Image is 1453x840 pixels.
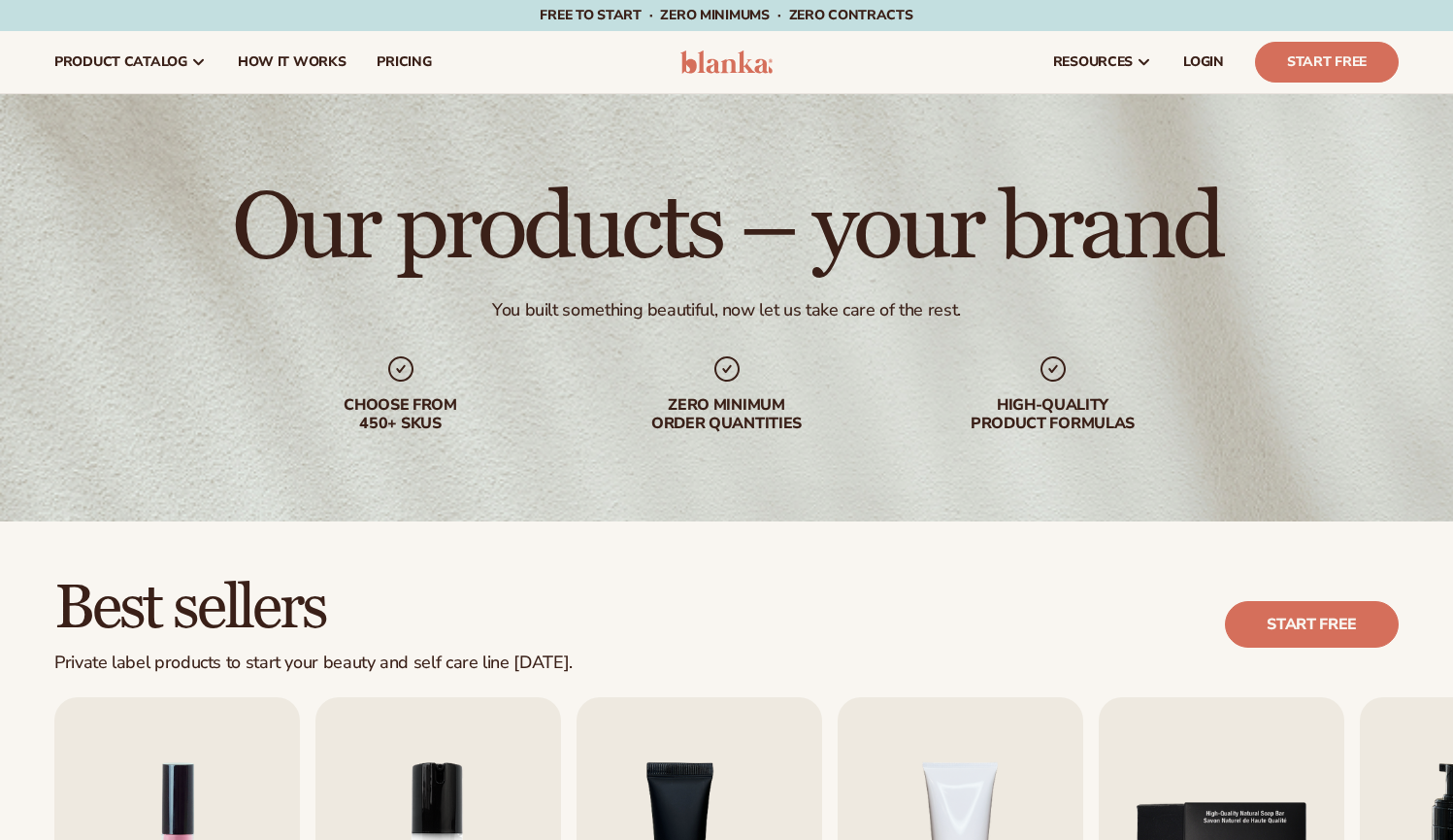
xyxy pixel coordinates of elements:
div: High-quality product formulas [929,396,1177,433]
a: pricing [361,31,446,93]
a: resources [1038,31,1168,93]
a: Start free [1225,601,1399,648]
img: logo [680,50,773,74]
span: pricing [377,54,431,70]
span: LOGIN [1183,54,1224,70]
a: product catalog [39,31,222,93]
div: You built something beautiful, now let us take care of the rest. [492,299,961,321]
span: Free to start · ZERO minimums · ZERO contracts [540,6,912,24]
a: How It Works [222,31,362,93]
h2: Best sellers [54,576,573,641]
a: LOGIN [1168,31,1239,93]
div: Private label products to start your beauty and self care line [DATE]. [54,653,573,674]
h1: Our products – your brand [232,183,1221,276]
span: resources [1053,54,1133,70]
div: Choose from 450+ Skus [277,396,525,433]
span: How It Works [238,54,347,70]
div: Zero minimum order quantities [603,396,851,433]
span: product catalog [54,54,187,70]
a: Start Free [1255,42,1399,83]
